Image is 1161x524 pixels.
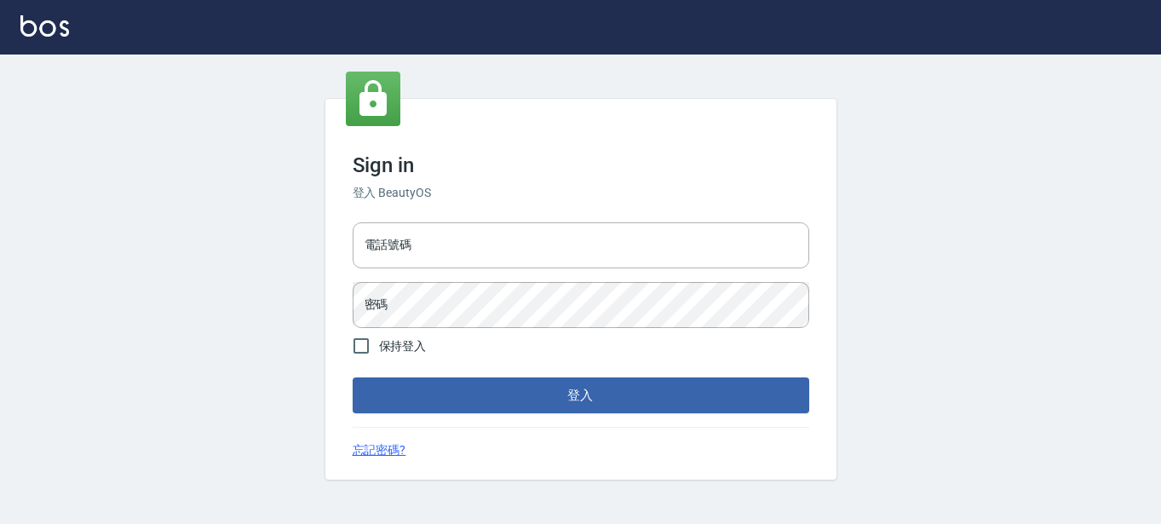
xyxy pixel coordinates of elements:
[379,337,427,355] span: 保持登入
[353,441,406,459] a: 忘記密碼?
[353,153,809,177] h3: Sign in
[353,377,809,413] button: 登入
[20,15,69,37] img: Logo
[353,184,809,202] h6: 登入 BeautyOS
